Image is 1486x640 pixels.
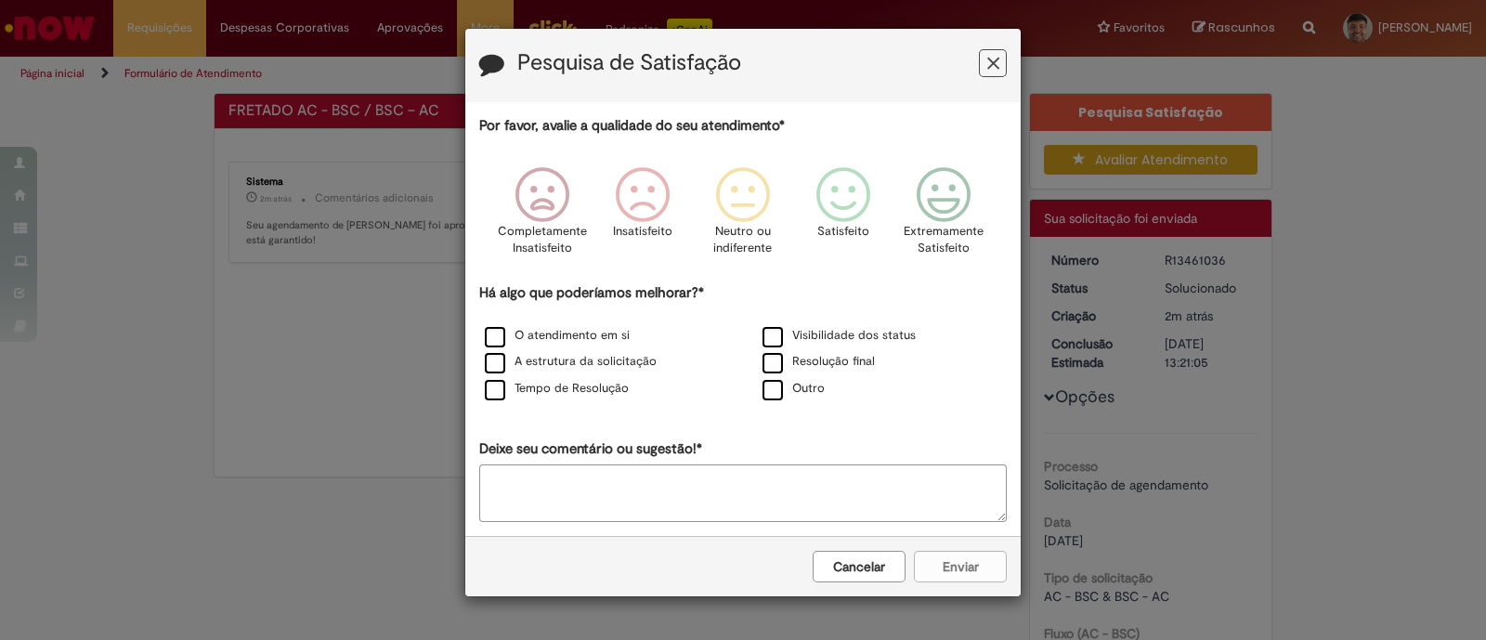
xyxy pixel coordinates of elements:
[494,153,589,281] div: Completamente Insatisfeito
[479,439,702,459] label: Deixe seu comentário ou sugestão!*
[813,551,906,582] button: Cancelar
[763,380,825,398] label: Outro
[498,223,587,257] p: Completamente Insatisfeito
[485,380,629,398] label: Tempo de Resolução
[517,51,741,75] label: Pesquisa de Satisfação
[763,327,916,345] label: Visibilidade dos status
[479,116,785,136] label: Por favor, avalie a qualidade do seu atendimento*
[613,223,672,241] p: Insatisfeito
[485,327,630,345] label: O atendimento em si
[485,353,657,371] label: A estrutura da solicitação
[710,223,776,257] p: Neutro ou indiferente
[763,353,875,371] label: Resolução final
[896,153,991,281] div: Extremamente Satisfeito
[595,153,690,281] div: Insatisfeito
[817,223,869,241] p: Satisfeito
[479,283,1007,403] div: Há algo que poderíamos melhorar?*
[696,153,790,281] div: Neutro ou indiferente
[904,223,984,257] p: Extremamente Satisfeito
[796,153,891,281] div: Satisfeito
